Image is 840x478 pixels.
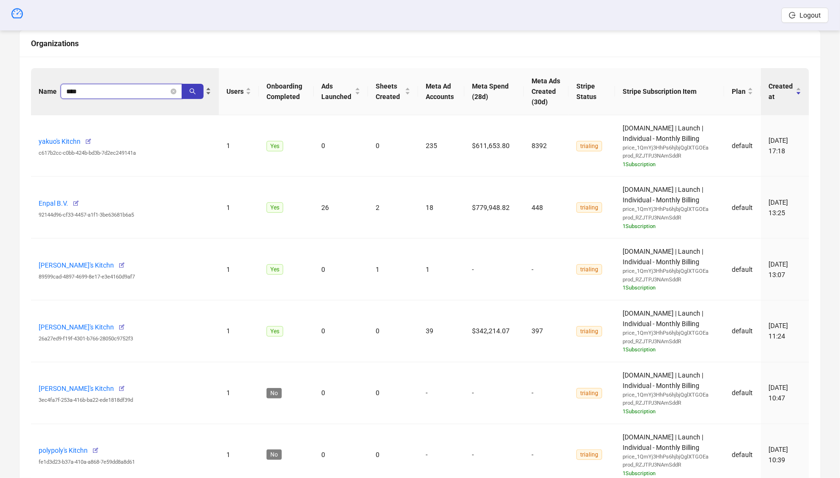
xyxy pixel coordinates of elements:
div: prod_RZJTPJ3NAmSddR [623,276,717,284]
td: 26 [314,177,368,239]
span: trialing [576,326,602,337]
td: 0 [314,362,368,424]
td: 1 [368,239,418,300]
td: default [724,239,761,300]
span: trialing [576,264,602,275]
div: 89599cad-4897-4699-8e17-e3e4160d9af7 [39,273,211,281]
th: Stripe Subscription Item [615,68,724,115]
td: 0 [368,115,418,177]
span: [DOMAIN_NAME] | Launch | Individual - Monthly Billing [623,186,717,230]
td: 0 [314,300,368,362]
span: [DOMAIN_NAME] | Launch | Individual - Monthly Billing [623,309,717,354]
div: 8392 [532,140,561,151]
td: [DATE] 10:47 [761,362,809,424]
div: 26a27ed9-f19f-4301-b766-28050c9752f3 [39,335,211,343]
button: Logout [781,8,829,23]
span: Yes [266,326,283,337]
td: [DATE] 13:25 [761,177,809,239]
th: Ads Launched [314,68,368,115]
span: Yes [266,141,283,151]
td: default [724,177,761,239]
td: $779,948.82 [464,177,524,239]
div: 1 Subscription [623,469,717,478]
td: 2 [368,177,418,239]
div: prod_RZJTPJ3NAmSddR [623,399,717,408]
td: - [464,239,524,300]
div: - [426,449,457,460]
div: prod_RZJTPJ3NAmSddR [623,338,717,346]
div: fe1d3d23-b37a-410a-a868-7e59dd8a8d61 [39,458,211,467]
td: 0 [314,115,368,177]
td: default [724,115,761,177]
div: price_1QmYj3HhPs6hjbjQglXTGOEa [623,453,717,461]
th: Users [219,68,259,115]
a: yakuo's Kitchn [39,138,81,145]
a: [PERSON_NAME]'s Kitchn [39,323,114,331]
div: 448 [532,202,561,213]
span: search [189,88,196,95]
div: Organizations [31,38,809,50]
th: Stripe Status [569,68,615,115]
td: 1 [219,362,259,424]
div: 39 [426,326,457,336]
td: $342,214.07 [464,300,524,362]
span: logout [789,12,796,19]
td: $611,653.80 [464,115,524,177]
a: Enpal B.V. [39,199,68,207]
td: default [724,300,761,362]
div: 1 Subscription [623,160,717,169]
div: - [532,388,561,398]
td: 1 [219,115,259,177]
span: [DOMAIN_NAME] | Launch | Individual - Monthly Billing [623,371,717,416]
span: [DOMAIN_NAME] | Launch | Individual - Monthly Billing [623,248,717,292]
th: Meta Ads Created (30d) [524,68,569,115]
div: price_1QmYj3HhPs6hjbjQglXTGOEa [623,329,717,338]
th: Plan [724,68,761,115]
th: Meta Spend (28d) [464,68,524,115]
div: - [532,264,561,275]
span: No [266,449,282,460]
div: 1 Subscription [623,284,717,292]
td: 1 [219,300,259,362]
a: [PERSON_NAME]'s Kitchn [39,385,114,392]
th: Meta Ad Accounts [418,68,464,115]
span: Yes [266,202,283,213]
span: Ads Launched [321,81,353,102]
button: close-circle [171,89,176,94]
span: No [266,388,282,398]
td: - [464,362,524,424]
td: [DATE] 13:07 [761,239,809,300]
span: [DOMAIN_NAME] | Launch | Individual - Monthly Billing [623,124,717,169]
a: [PERSON_NAME]'s Kitchn [39,261,114,269]
th: Onboarding Completed [259,68,314,115]
div: 18 [426,202,457,213]
td: 0 [368,362,418,424]
th: Sheets Created [368,68,418,115]
div: 1 Subscription [623,408,717,416]
div: - [532,449,561,460]
span: dashboard [11,8,23,19]
span: trialing [576,388,602,398]
span: Sheets Created [376,81,402,102]
div: - [426,388,457,398]
div: price_1QmYj3HhPs6hjbjQglXTGOEa [623,391,717,399]
td: 1 [219,177,259,239]
span: Users [226,86,244,97]
td: 1 [219,239,259,300]
div: 92144d96-cf33-4457-a1f1-3be63681b6a5 [39,211,211,219]
span: [DOMAIN_NAME] | Launch | Individual - Monthly Billing [623,433,717,478]
div: 1 Subscription [623,222,717,231]
div: 1 Subscription [623,346,717,354]
div: 397 [532,326,561,336]
span: Plan [732,86,746,97]
div: price_1QmYj3HhPs6hjbjQglXTGOEa [623,205,717,214]
div: 1 [426,264,457,275]
span: trialing [576,141,602,151]
span: Logout [799,11,821,19]
button: search [182,84,204,99]
span: trialing [576,449,602,460]
div: c617b2cc-c0bb-424b-bd3b-7d2ec249141a [39,149,211,158]
td: default [724,362,761,424]
div: prod_RZJTPJ3NAmSddR [623,461,717,469]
